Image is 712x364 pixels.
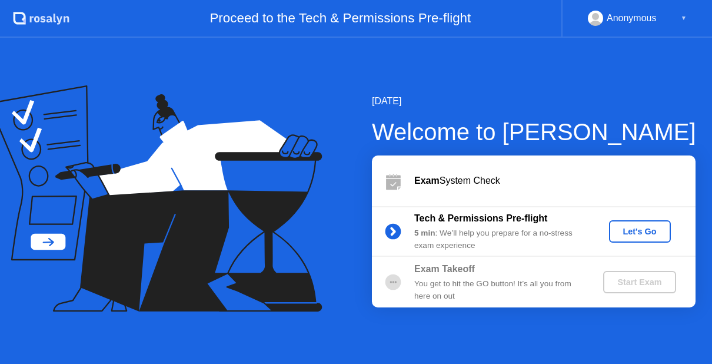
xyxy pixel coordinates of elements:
button: Start Exam [603,271,676,293]
b: Exam Takeoff [414,264,475,274]
div: [DATE] [372,94,696,108]
div: : We’ll help you prepare for a no-stress exam experience [414,227,584,252]
button: Let's Go [609,220,671,243]
div: Let's Go [614,227,666,236]
div: Welcome to [PERSON_NAME] [372,114,696,150]
div: ▼ [681,11,687,26]
div: Start Exam [608,277,671,287]
b: 5 min [414,229,435,237]
b: Exam [414,176,440,186]
div: Anonymous [607,11,657,26]
div: System Check [414,174,696,188]
b: Tech & Permissions Pre-flight [414,213,547,223]
div: You get to hit the GO button! It’s all you from here on out [414,278,584,302]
